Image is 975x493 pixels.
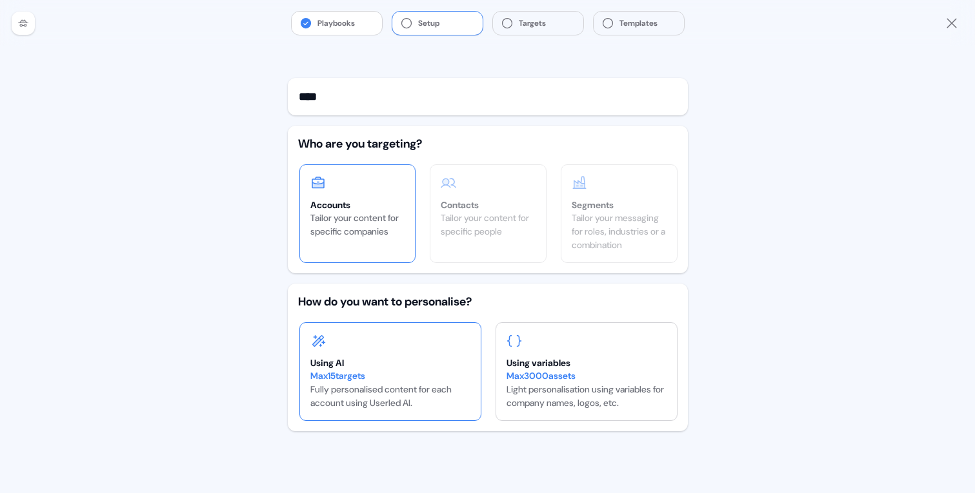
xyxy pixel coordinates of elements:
[310,369,470,410] div: Fully personalised content for each account using Userled AI.
[310,198,405,211] div: Accounts
[572,211,667,252] div: Tailor your messaging for roles, industries or a combination
[507,356,667,369] div: Using variables
[594,12,684,35] button: Templates
[298,294,678,309] div: How do you want to personalise?
[572,198,667,211] div: Segments
[292,12,382,35] button: Playbooks
[441,198,536,211] div: Contacts
[298,136,678,151] div: Who are you targeting?
[507,369,667,410] div: Light personalisation using variables for company names, logos, etc.
[441,211,536,238] div: Tailor your content for specific people
[310,211,405,238] div: Tailor your content for specific companies
[392,12,483,35] button: Setup
[310,356,470,369] div: Using AI
[493,12,583,35] button: Targets
[507,369,667,383] div: Max 3000 assets
[310,369,470,383] div: Max 15 targets
[944,15,960,31] a: Close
